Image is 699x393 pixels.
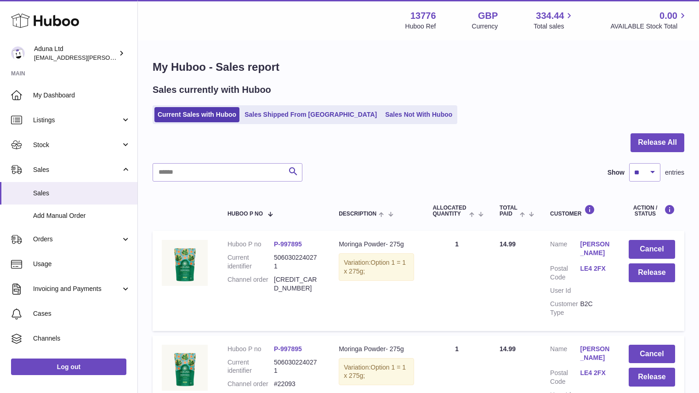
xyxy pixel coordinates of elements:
dt: Channel order [227,380,274,388]
span: 334.44 [536,10,564,22]
a: LE4 2FX [580,264,610,273]
span: 14.99 [500,345,516,353]
button: Release [629,263,675,282]
strong: GBP [478,10,498,22]
div: Customer [550,205,610,217]
dt: Channel order [227,275,274,293]
label: Show [608,168,625,177]
span: Invoicing and Payments [33,285,121,293]
dt: Postal Code [550,264,580,282]
td: 1 [423,231,490,330]
a: Sales Not With Huboo [382,107,455,122]
button: Release [629,368,675,387]
dt: Postal Code [550,369,580,386]
span: My Dashboard [33,91,131,100]
span: Description [339,211,376,217]
div: Moringa Powder- 275g [339,345,414,353]
span: Total paid [500,205,517,217]
span: Sales [33,189,131,198]
dt: Name [550,240,580,260]
div: Huboo Ref [405,22,436,31]
dt: User Id [550,286,580,295]
a: 0.00 AVAILABLE Stock Total [610,10,688,31]
span: Total sales [534,22,574,31]
dt: Huboo P no [227,240,274,249]
dd: 5060302240271 [274,358,320,376]
h2: Sales currently with Huboo [153,84,271,96]
a: 334.44 Total sales [534,10,574,31]
button: Cancel [629,345,675,364]
div: Variation: [339,253,414,281]
span: ALLOCATED Quantity [432,205,466,217]
dt: Current identifier [227,358,274,376]
img: MORINGA-POWDER-POUCH-FOP-CHALK.jpg [162,240,208,286]
div: Moringa Powder- 275g [339,240,414,249]
a: Sales Shipped From [GEOGRAPHIC_DATA] [241,107,380,122]
h1: My Huboo - Sales report [153,60,684,74]
span: Cases [33,309,131,318]
dt: Huboo P no [227,345,274,353]
span: AVAILABLE Stock Total [610,22,688,31]
dt: Name [550,345,580,365]
button: Release All [631,133,684,152]
a: Log out [11,359,126,375]
strong: 13776 [410,10,436,22]
span: Add Manual Order [33,211,131,220]
div: Aduna Ltd [34,45,117,62]
a: [PERSON_NAME] [580,240,610,257]
span: Stock [33,141,121,149]
span: Option 1 = 1 x 275g; [344,364,406,380]
span: 0.00 [659,10,677,22]
dt: Customer Type [550,300,580,317]
span: 14.99 [500,240,516,248]
span: [EMAIL_ADDRESS][PERSON_NAME][PERSON_NAME][DOMAIN_NAME] [34,54,233,61]
span: Sales [33,165,121,174]
a: Current Sales with Huboo [154,107,239,122]
img: deborahe.kamara@aduna.com [11,46,25,60]
span: Orders [33,235,121,244]
a: [PERSON_NAME] [580,345,610,362]
div: Currency [472,22,498,31]
a: P-997895 [274,345,302,353]
div: Action / Status [629,205,675,217]
div: Variation: [339,358,414,386]
a: P-997895 [274,240,302,248]
span: Listings [33,116,121,125]
img: MORINGA-POWDER-POUCH-FOP-CHALK.jpg [162,345,208,391]
a: LE4 2FX [580,369,610,377]
span: Huboo P no [227,211,263,217]
dt: Current identifier [227,253,274,271]
dd: 5060302240271 [274,253,320,271]
span: entries [665,168,684,177]
dd: [CREDIT_CARD_NUMBER] [274,275,320,293]
dd: B2C [580,300,610,317]
span: Option 1 = 1 x 275g; [344,259,406,275]
span: Channels [33,334,131,343]
button: Cancel [629,240,675,259]
dd: #22093 [274,380,320,388]
span: Usage [33,260,131,268]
